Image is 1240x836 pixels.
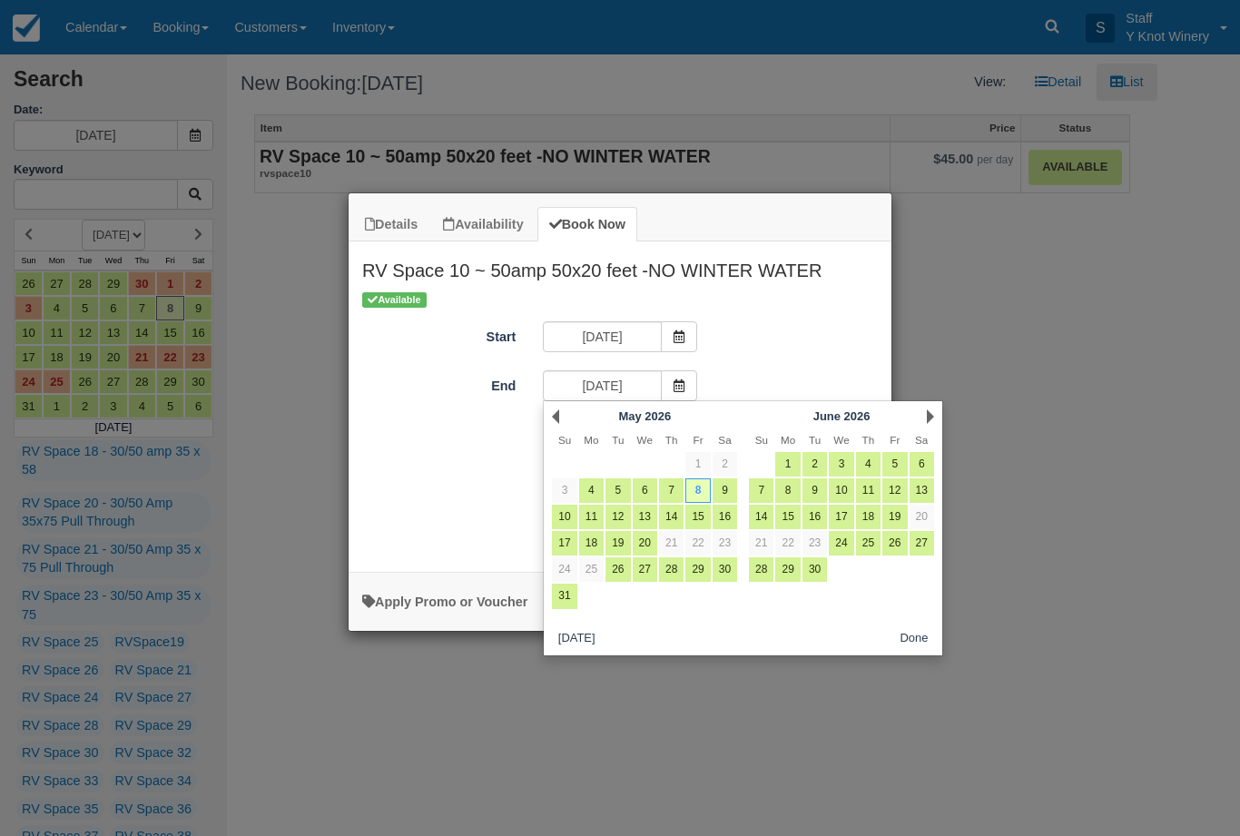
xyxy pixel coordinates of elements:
a: 18 [856,505,881,529]
a: 6 [910,452,934,477]
a: 24 [829,531,853,556]
a: 28 [659,557,684,582]
a: 15 [685,505,710,529]
a: Availability [431,207,535,242]
span: Tuesday [809,434,821,446]
a: 23 [713,531,737,556]
a: 5 [605,478,630,503]
a: 13 [910,478,934,503]
span: Friday [694,434,704,446]
a: Next [927,409,934,424]
a: 9 [713,478,737,503]
a: 7 [659,478,684,503]
span: Monday [584,434,598,446]
a: 26 [605,557,630,582]
div: Item Modal [349,241,891,562]
a: 14 [659,505,684,529]
span: Saturday [915,434,928,446]
a: 30 [713,557,737,582]
a: 25 [579,557,604,582]
a: 6 [633,478,657,503]
a: 15 [775,505,800,529]
a: 18 [579,531,604,556]
span: Friday [890,434,900,446]
span: 2026 [645,409,671,423]
span: June [813,409,841,423]
span: Sunday [755,434,768,446]
a: 1 [775,452,800,477]
span: 2026 [844,409,871,423]
a: 19 [882,505,907,529]
span: May [618,409,641,423]
a: 17 [829,505,853,529]
a: Book Now [537,207,637,242]
a: 12 [882,478,907,503]
a: 8 [775,478,800,503]
a: 27 [910,531,934,556]
span: Wednesday [833,434,849,446]
a: 30 [802,557,827,582]
a: 9 [802,478,827,503]
a: 16 [802,505,827,529]
a: Prev [552,409,559,424]
a: 10 [829,478,853,503]
span: Thursday [665,434,678,446]
a: 29 [775,557,800,582]
a: 23 [802,531,827,556]
a: 25 [856,531,881,556]
span: Tuesday [612,434,624,446]
span: Sunday [558,434,571,446]
a: 17 [552,531,576,556]
a: 28 [749,557,773,582]
a: 24 [552,557,576,582]
a: 2 [713,452,737,477]
a: 20 [633,531,657,556]
a: 14 [749,505,773,529]
a: Details [353,207,429,242]
a: 21 [749,531,773,556]
div: : [349,540,891,563]
a: 21 [659,531,684,556]
a: 29 [685,557,710,582]
label: End [349,370,529,396]
a: 10 [552,505,576,529]
button: [DATE] [551,628,602,651]
a: 22 [775,531,800,556]
a: 27 [633,557,657,582]
a: 2 [802,452,827,477]
a: Apply Voucher [362,595,527,609]
a: 22 [685,531,710,556]
a: 4 [856,452,881,477]
span: Saturday [718,434,731,446]
a: 8 [685,478,710,503]
a: 12 [605,505,630,529]
a: 1 [685,452,710,477]
a: 7 [749,478,773,503]
a: 3 [552,478,576,503]
a: 11 [856,478,881,503]
span: Wednesday [637,434,653,446]
a: 11 [579,505,604,529]
a: 4 [579,478,604,503]
h2: RV Space 10 ~ 50amp 50x20 feet -NO WINTER WATER [349,241,891,289]
span: Available [362,292,427,308]
span: Monday [781,434,795,446]
span: Thursday [862,434,875,446]
a: 26 [882,531,907,556]
a: 3 [829,452,853,477]
label: Start [349,321,529,347]
a: 16 [713,505,737,529]
button: Done [893,628,936,651]
a: 5 [882,452,907,477]
a: 31 [552,584,576,608]
a: 20 [910,505,934,529]
a: 19 [605,531,630,556]
a: 13 [633,505,657,529]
